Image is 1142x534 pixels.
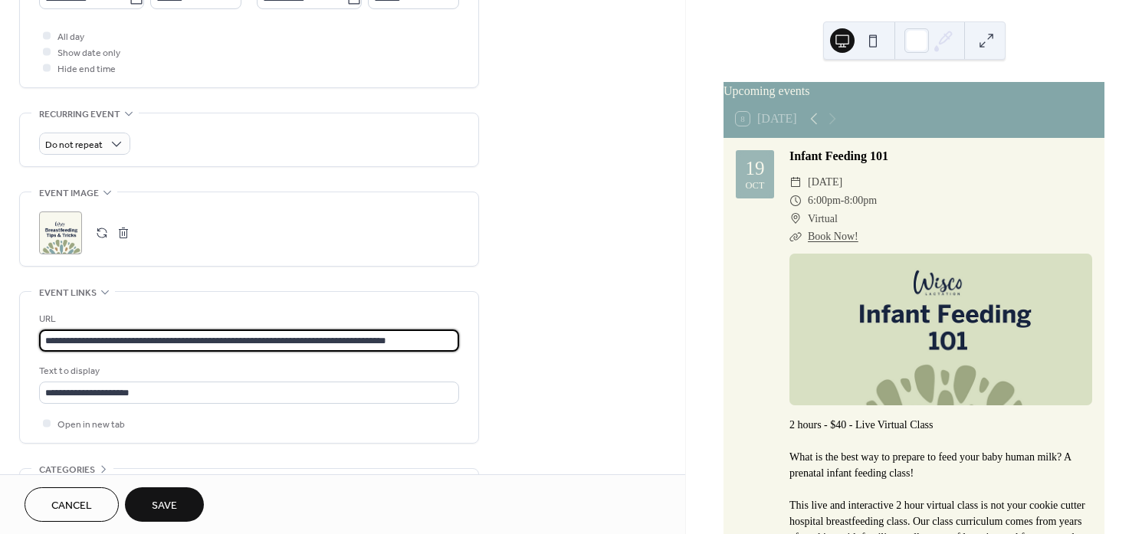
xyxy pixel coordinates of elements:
[25,487,119,522] button: Cancel
[844,192,877,210] span: 8:00pm
[51,498,92,514] span: Cancel
[39,211,82,254] div: ;
[57,61,116,77] span: Hide end time
[39,285,97,301] span: Event links
[57,417,125,433] span: Open in new tab
[39,185,99,201] span: Event image
[125,487,204,522] button: Save
[152,498,177,514] span: Save
[808,231,858,242] a: Book Now!
[724,82,1104,100] div: Upcoming events
[808,210,838,228] span: Virtual
[841,192,845,210] span: -
[808,192,841,210] span: 6:00pm
[789,228,802,246] div: ​
[20,469,478,501] div: •••
[45,136,103,154] span: Do not repeat
[39,363,456,379] div: Text to display
[39,106,120,123] span: Recurring event
[789,210,802,228] div: ​
[789,149,888,162] a: Infant Feeding 101
[39,311,456,327] div: URL
[746,181,765,191] div: Oct
[39,462,95,478] span: Categories
[789,192,802,210] div: ​
[57,45,120,61] span: Show date only
[57,29,84,45] span: All day
[746,159,765,178] div: 19
[789,173,802,192] div: ​
[808,173,842,192] span: [DATE]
